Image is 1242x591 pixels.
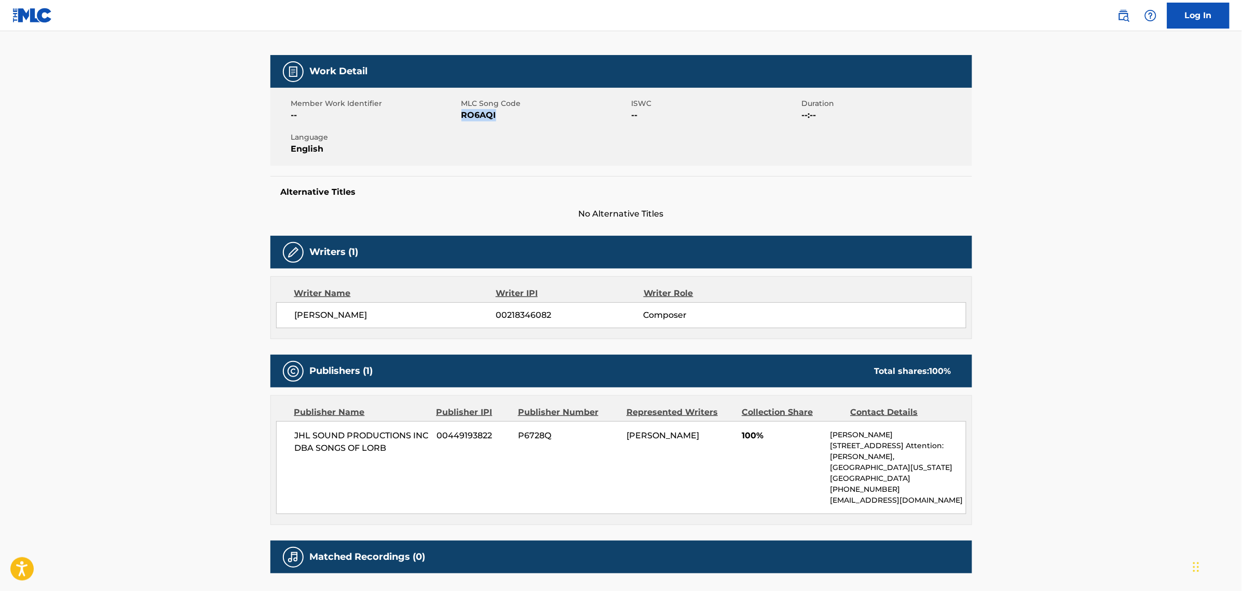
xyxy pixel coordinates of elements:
[518,429,619,442] span: P6728Q
[291,109,459,122] span: --
[1167,3,1230,29] a: Log In
[294,287,496,300] div: Writer Name
[12,8,52,23] img: MLC Logo
[644,309,778,321] span: Composer
[287,365,299,378] img: Publishers
[295,429,429,454] span: JHL SOUND PRODUCTIONS INC DBA SONGS OF LORB
[287,65,299,78] img: Work Detail
[851,406,951,419] div: Contact Details
[1113,5,1134,26] a: Public Search
[310,551,426,563] h5: Matched Recordings (0)
[287,551,299,563] img: Matched Recordings
[294,406,429,419] div: Publisher Name
[291,98,459,109] span: Member Work Identifier
[830,495,965,506] p: [EMAIL_ADDRESS][DOMAIN_NAME]
[295,309,496,321] span: [PERSON_NAME]
[310,365,373,377] h5: Publishers (1)
[310,65,368,77] h5: Work Detail
[1140,5,1161,26] div: Help
[1190,541,1242,591] iframe: Chat Widget
[830,440,965,462] p: [STREET_ADDRESS] Attention: [PERSON_NAME],
[644,287,778,300] div: Writer Role
[291,143,459,155] span: English
[626,431,699,440] span: [PERSON_NAME]
[281,187,962,197] h5: Alternative Titles
[802,109,970,122] span: --:--
[830,429,965,440] p: [PERSON_NAME]
[291,132,459,143] span: Language
[742,429,822,442] span: 100%
[626,406,734,419] div: Represented Writers
[875,365,951,378] div: Total shares:
[310,246,359,258] h5: Writers (1)
[1117,9,1130,22] img: search
[496,309,643,321] span: 00218346082
[518,406,619,419] div: Publisher Number
[436,406,510,419] div: Publisher IPI
[930,366,951,376] span: 100 %
[270,208,972,220] span: No Alternative Titles
[436,429,510,442] span: 00449193822
[496,287,644,300] div: Writer IPI
[802,98,970,109] span: Duration
[1144,9,1157,22] img: help
[461,109,629,122] span: RO6AQI
[1193,552,1199,583] div: Drag
[632,109,799,122] span: --
[461,98,629,109] span: MLC Song Code
[632,98,799,109] span: ISWC
[830,462,965,473] p: [GEOGRAPHIC_DATA][US_STATE]
[830,484,965,495] p: [PHONE_NUMBER]
[742,406,842,419] div: Collection Share
[830,473,965,484] p: [GEOGRAPHIC_DATA]
[287,246,299,259] img: Writers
